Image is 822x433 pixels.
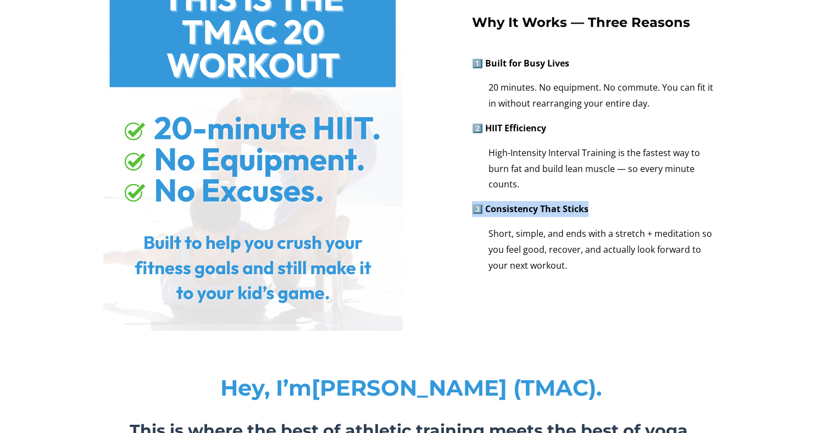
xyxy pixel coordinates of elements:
[220,374,312,401] span: Hey, I’m
[472,122,546,134] strong: 2️⃣ HIIT Efficiency
[488,81,713,109] span: 20 minutes. No equipment. No commute. You can fit it in without rearranging your entire day.
[312,374,602,401] span: [PERSON_NAME] (TMAC).
[472,203,588,215] strong: 3️⃣ Consistency That Sticks
[488,147,700,191] span: High-Intensity Interval Training is the fastest way to burn fat and build lean muscle — so every ...
[472,57,569,69] span: 1️⃣ Built for Busy Lives
[472,14,690,30] strong: Why It Works — Three Reasons
[488,227,712,271] span: Short, simple, and ends with a stretch + meditation so you feel good, recover, and actually look ...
